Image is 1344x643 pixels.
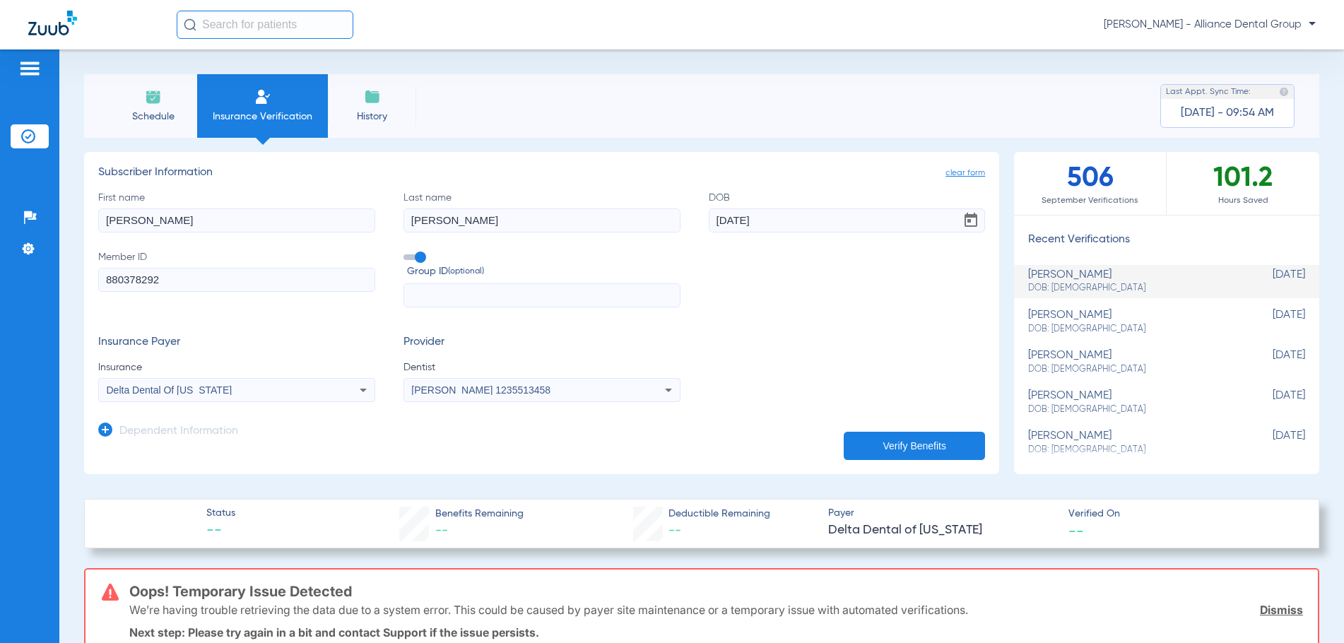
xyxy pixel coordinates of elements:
p: Next step: Please try again in a bit and contact Support if the issue persists. [129,625,1303,639]
img: Zuub Logo [28,11,77,35]
a: Dismiss [1260,603,1303,617]
img: error-icon [102,584,119,601]
div: 101.2 [1167,152,1319,215]
span: -- [1068,523,1084,538]
button: Open calendar [957,206,985,235]
span: Schedule [119,110,187,124]
h3: Provider [403,336,680,350]
span: Insurance Verification [208,110,317,124]
div: [PERSON_NAME] [1028,309,1234,335]
span: Last Appt. Sync Time: [1166,85,1251,99]
span: Status [206,506,235,521]
span: Verified On [1068,507,1297,521]
span: Dentist [403,360,680,374]
input: Member ID [98,268,375,292]
h3: Dependent Information [119,425,238,439]
label: Last name [403,191,680,232]
input: Search for patients [177,11,353,39]
div: [PERSON_NAME] [1028,269,1234,295]
h3: Oops! Temporary Issue Detected [129,584,1303,598]
div: [PERSON_NAME] [1028,430,1234,456]
input: DOBOpen calendar [709,208,986,232]
span: Hours Saved [1167,194,1319,208]
span: [DATE] - 09:54 AM [1181,106,1274,120]
img: Schedule [145,88,162,105]
span: [PERSON_NAME] - Alliance Dental Group [1104,18,1316,32]
h3: Recent Verifications [1014,233,1319,247]
span: Group ID [407,264,680,279]
input: Last name [403,208,680,232]
span: Deductible Remaining [668,507,770,521]
span: [DATE] [1234,349,1305,375]
span: Delta Dental Of [US_STATE] [107,384,232,396]
img: History [364,88,381,105]
label: DOB [709,191,986,232]
img: Search Icon [184,18,196,31]
span: clear form [945,166,985,180]
label: First name [98,191,375,232]
span: [DATE] [1234,430,1305,456]
span: DOB: [DEMOGRAPHIC_DATA] [1028,403,1234,416]
img: hamburger-icon [18,60,41,77]
span: [DATE] [1234,389,1305,415]
span: -- [668,524,681,537]
button: Verify Benefits [844,432,985,460]
span: -- [435,524,448,537]
span: DOB: [DEMOGRAPHIC_DATA] [1028,282,1234,295]
span: -- [206,521,235,541]
p: We’re having trouble retrieving the data due to a system error. This could be caused by payer sit... [129,603,968,617]
span: Payer [828,506,1056,521]
input: First name [98,208,375,232]
h3: Insurance Payer [98,336,375,350]
img: last sync help info [1279,87,1289,97]
span: DOB: [DEMOGRAPHIC_DATA] [1028,363,1234,376]
span: DOB: [DEMOGRAPHIC_DATA] [1028,323,1234,336]
h3: Subscriber Information [98,166,985,180]
span: [DATE] [1234,269,1305,295]
span: September Verifications [1014,194,1166,208]
span: DOB: [DEMOGRAPHIC_DATA] [1028,444,1234,456]
span: [PERSON_NAME] 1235513458 [411,384,550,396]
span: [DATE] [1234,309,1305,335]
div: [PERSON_NAME] [1028,349,1234,375]
small: (optional) [448,264,484,279]
div: 506 [1014,152,1167,215]
label: Member ID [98,250,375,308]
div: [PERSON_NAME] [1028,389,1234,415]
span: History [338,110,406,124]
span: Delta Dental of [US_STATE] [828,521,1056,539]
span: Insurance [98,360,375,374]
img: Manual Insurance Verification [254,88,271,105]
span: Benefits Remaining [435,507,524,521]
